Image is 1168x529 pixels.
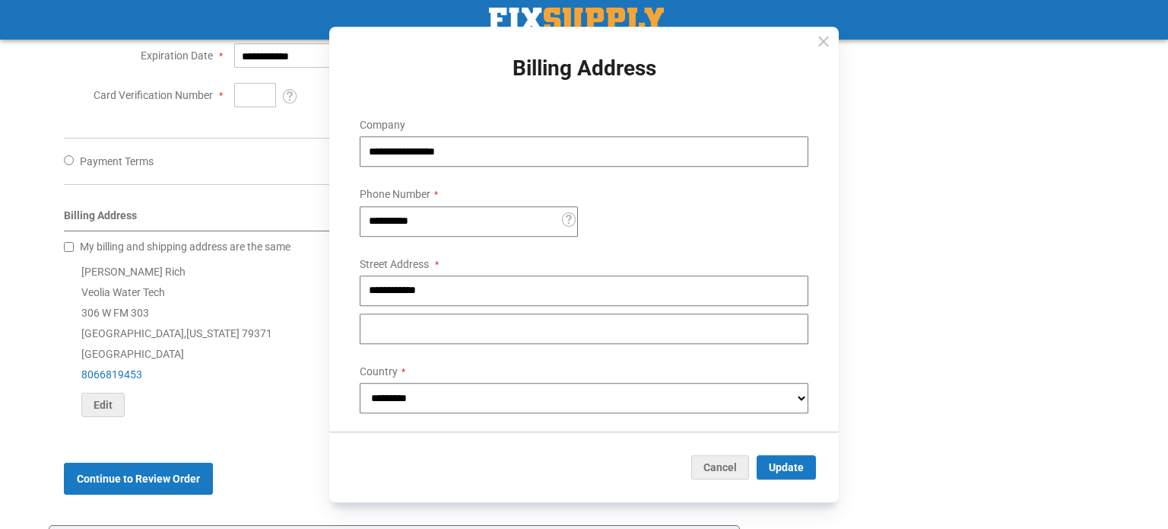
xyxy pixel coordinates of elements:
span: Payment Terms [80,155,154,167]
span: Card Verification Number [94,89,213,101]
h1: Billing Address [348,57,820,81]
span: Phone Number [360,189,430,201]
span: Cancel [703,461,737,473]
span: Company [360,120,405,132]
button: Edit [81,393,125,417]
span: Edit [94,399,113,411]
img: Fix Industrial Supply [489,8,664,32]
span: Continue to Review Order [77,473,200,485]
button: Cancel [691,455,749,480]
div: Billing Address [64,208,725,231]
span: Street Address [360,258,429,270]
span: [US_STATE] [186,327,240,339]
span: Expiration Date [141,49,213,62]
button: Update [757,455,816,480]
span: Update [769,461,804,473]
a: store logo [489,8,664,32]
a: 8066819453 [81,368,142,381]
span: My billing and shipping address are the same [80,241,290,253]
span: Country [360,365,398,378]
div: [PERSON_NAME] Rich Veolia Water Tech 306 W FM 303 [GEOGRAPHIC_DATA] , 79371 [GEOGRAPHIC_DATA] [64,262,725,417]
button: Continue to Review Order [64,463,213,495]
